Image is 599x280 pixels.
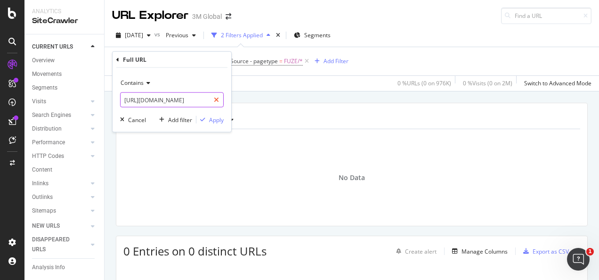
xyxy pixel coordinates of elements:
span: Previous [162,31,188,39]
div: Cancel [128,115,146,124]
h4: URLs Crawled By Botify By pagetype [130,112,572,127]
span: Contains [121,79,144,87]
span: 0 Entries on 0 distinct URLs [123,243,267,259]
a: Visits [32,97,88,107]
div: Apply [209,115,224,124]
div: Segments [32,83,57,93]
div: 0 % Visits ( 0 on 2M ) [463,79,512,87]
div: Full URL [123,56,146,64]
span: vs [154,30,162,38]
div: 3M Global [192,12,222,21]
button: Switch to Advanced Mode [520,76,591,91]
iframe: Intercom live chat [567,248,590,271]
span: 1 [586,248,594,255]
span: Segments [304,31,331,39]
button: Apply [196,115,224,124]
a: Segments [32,83,97,93]
div: Outlinks [32,192,53,202]
div: CURRENT URLS [32,42,73,52]
div: Search Engines [32,110,71,120]
div: DISAPPEARED URLS [32,235,80,255]
div: Manage Columns [461,247,508,255]
div: 2 Filters Applied [221,31,263,39]
div: Performance [32,138,65,148]
button: Manage Columns [448,246,508,257]
a: Analysis Info [32,263,97,272]
a: Distribution [32,124,88,134]
a: Content [32,165,97,175]
span: FUZE/* [284,55,303,68]
div: 0 % URLs ( 0 on 976K ) [397,79,451,87]
div: Add filter [168,115,192,124]
div: Content [32,165,52,175]
div: Distribution [32,124,62,134]
div: Analysis Info [32,263,65,272]
input: Find a URL [501,8,591,24]
a: Overview [32,56,97,66]
button: Add Filter [311,56,348,67]
a: Movements [32,69,97,79]
span: Source - pagetype [230,57,278,65]
div: URL Explorer [112,8,188,24]
div: Overview [32,56,55,66]
div: HTTP Codes [32,151,64,161]
a: Inlinks [32,179,88,189]
a: Sitemaps [32,206,88,216]
a: Outlinks [32,192,88,202]
button: Previous [162,28,200,43]
button: [DATE] [112,28,154,43]
div: Create alert [405,247,437,255]
span: = [279,57,283,65]
div: times [274,31,282,40]
div: NEW URLS [32,221,60,231]
div: Sitemaps [32,206,56,216]
div: Inlinks [32,179,49,189]
a: DISAPPEARED URLS [32,235,88,255]
button: 2 Filters Applied [208,28,274,43]
div: Export as CSV [533,247,569,255]
button: Export as CSV [519,244,569,259]
a: NEW URLS [32,221,88,231]
button: Create alert [392,244,437,259]
button: Segments [290,28,334,43]
a: CURRENT URLS [32,42,88,52]
span: 2025 Sep. 21st [125,31,143,39]
a: HTTP Codes [32,151,88,161]
a: Performance [32,138,88,148]
div: Movements [32,69,62,79]
div: Add Filter [324,57,348,65]
button: Cancel [116,115,146,124]
div: Visits [32,97,46,107]
div: Switch to Advanced Mode [524,79,591,87]
div: SiteCrawler [32,16,97,26]
a: Search Engines [32,110,88,120]
div: Analytics [32,8,97,16]
div: arrow-right-arrow-left [226,13,231,20]
span: No Data [339,173,365,182]
button: Add filter [155,115,192,124]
